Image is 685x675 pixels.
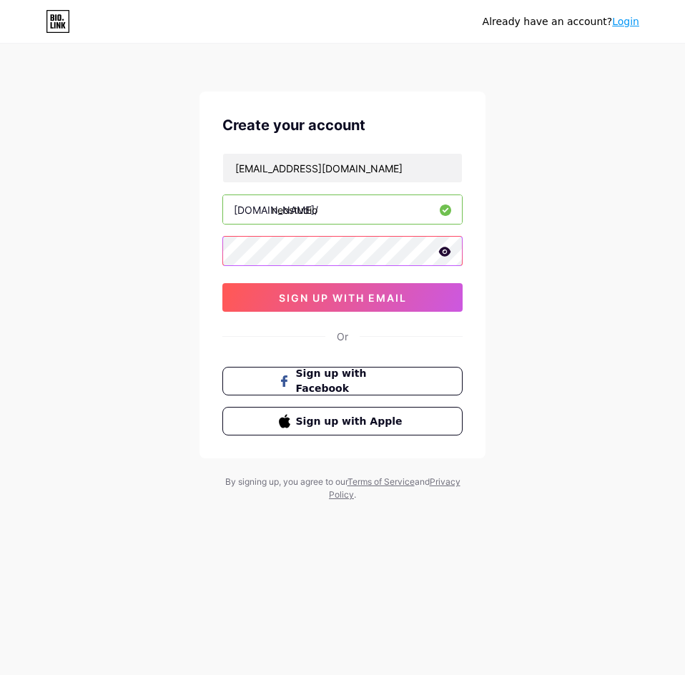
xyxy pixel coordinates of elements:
button: sign up with email [222,283,463,312]
input: Email [223,154,462,182]
span: sign up with email [279,292,407,304]
a: Terms of Service [348,476,415,487]
div: [DOMAIN_NAME]/ [234,202,318,217]
div: Create your account [222,114,463,136]
input: username [223,195,462,224]
a: Login [612,16,639,27]
div: By signing up, you agree to our and . [221,476,464,501]
div: Or [337,329,348,344]
span: Sign up with Facebook [296,366,407,396]
div: Already have an account? [483,14,639,29]
button: Sign up with Facebook [222,367,463,395]
span: Sign up with Apple [296,414,407,429]
button: Sign up with Apple [222,407,463,435]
